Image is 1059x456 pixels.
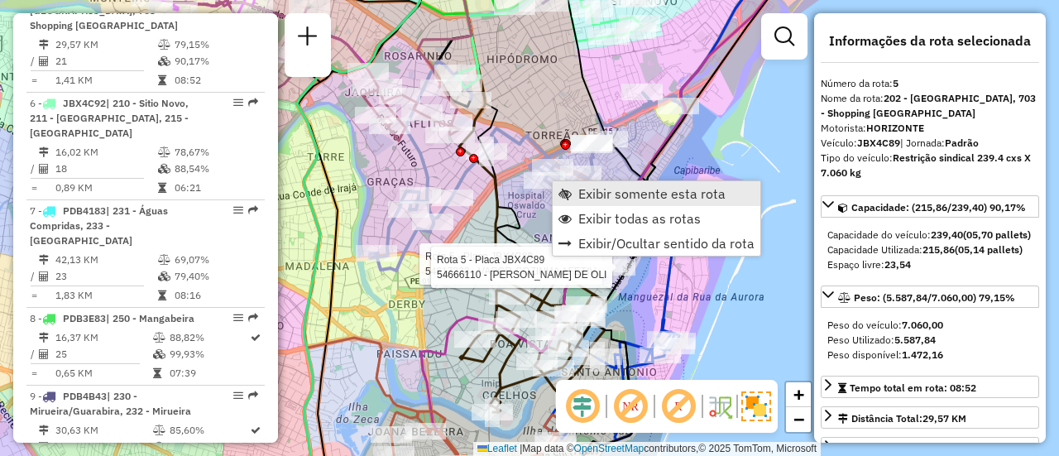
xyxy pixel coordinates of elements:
[158,56,170,66] i: % de utilização da cubagem
[248,313,258,323] em: Rota exportada
[158,271,170,281] i: % de utilização da cubagem
[786,382,811,407] a: Zoom in
[931,228,963,241] strong: 239,40
[174,36,257,53] td: 79,15%
[477,443,517,454] a: Leaflet
[233,205,243,215] em: Opções
[945,137,979,149] strong: Padrão
[174,180,257,196] td: 06:21
[39,164,49,174] i: Total de Atividades
[169,439,249,455] td: 94,62%
[233,391,243,401] em: Opções
[851,201,1026,214] span: Capacidade: (215,86/239,40) 90,17%
[827,228,1033,242] div: Capacidade do veículo:
[659,386,698,426] span: Exibir rótulo
[174,144,257,161] td: 78,67%
[248,98,258,108] em: Rota exportada
[30,346,38,362] td: /
[153,349,165,359] i: % de utilização da cubagem
[106,312,194,324] span: | 250 - Mangabeira
[291,20,324,57] a: Nova sessão e pesquisa
[158,164,170,174] i: % de utilização da cubagem
[169,422,249,439] td: 85,60%
[578,212,701,225] span: Exibir todas as rotas
[30,97,189,139] span: 6 -
[821,406,1039,429] a: Distância Total:29,57 KM
[39,147,49,157] i: Distância Total
[900,137,979,149] span: | Jornada:
[821,33,1039,49] h4: Informações da rota selecionada
[233,98,243,108] em: Opções
[55,144,157,161] td: 16,02 KM
[55,329,152,346] td: 16,37 KM
[827,319,943,331] span: Peso do veículo:
[30,390,191,417] span: | 230 - Mirueira/Guarabira, 232 - Mirueira
[169,365,249,382] td: 07:39
[153,368,161,378] i: Tempo total em rota
[473,442,821,456] div: Map data © contributors,© 2025 TomTom, Microsoft
[553,181,760,206] li: Exibir somente esta rota
[793,409,804,430] span: −
[55,161,157,177] td: 18
[39,333,49,343] i: Distância Total
[158,290,166,300] i: Tempo total em rota
[174,53,257,70] td: 90,17%
[30,53,38,70] td: /
[39,349,49,359] i: Total de Atividades
[55,346,152,362] td: 25
[55,439,152,455] td: 27
[821,151,1039,180] div: Tipo do veículo:
[922,243,955,256] strong: 215,86
[55,365,152,382] td: 0,65 KM
[821,151,1031,179] strong: Restrição sindical 239.4 cxs X 7.060 kg
[55,72,157,89] td: 1,41 KM
[30,180,38,196] td: =
[39,56,49,66] i: Total de Atividades
[821,311,1039,369] div: Peso: (5.587,84/7.060,00) 79,15%
[894,334,936,346] strong: 5.587,84
[821,136,1039,151] div: Veículo:
[955,243,1023,256] strong: (05,14 pallets)
[827,333,1033,348] div: Peso Utilizado:
[30,287,38,304] td: =
[174,252,257,268] td: 69,07%
[893,77,898,89] strong: 5
[821,121,1039,136] div: Motorista:
[248,391,258,401] em: Rota exportada
[233,313,243,323] em: Opções
[55,287,157,304] td: 1,83 KM
[153,425,165,435] i: % de utilização do peso
[563,386,602,426] span: Ocultar deslocamento
[793,384,804,405] span: +
[55,53,157,70] td: 21
[63,97,106,109] span: JBX4C92
[30,72,38,89] td: =
[30,390,191,417] span: 9 -
[30,365,38,382] td: =
[55,422,152,439] td: 30,63 KM
[158,40,170,50] i: % de utilização do peso
[174,268,257,285] td: 79,40%
[158,75,166,85] i: Tempo total em rota
[55,36,157,53] td: 29,57 KM
[30,161,38,177] td: /
[821,376,1039,398] a: Tempo total em rota: 08:52
[821,92,1036,119] strong: 202 - [GEOGRAPHIC_DATA], 703 - Shopping [GEOGRAPHIC_DATA]
[158,255,170,265] i: % de utilização do peso
[884,258,911,271] strong: 23,54
[578,237,755,250] span: Exibir/Ocultar sentido da rota
[63,312,106,324] span: PDB3E83
[39,255,49,265] i: Distância Total
[39,425,49,435] i: Distância Total
[251,333,261,343] i: Rota otimizada
[821,76,1039,91] div: Número da rota:
[553,206,760,231] li: Exibir todas as rotas
[520,443,522,454] span: |
[821,286,1039,308] a: Peso: (5.587,84/7.060,00) 79,15%
[553,231,760,256] li: Exibir/Ocultar sentido da rota
[30,268,38,285] td: /
[174,72,257,89] td: 08:52
[707,393,733,420] img: Fluxo de ruas
[39,271,49,281] i: Total de Atividades
[30,312,194,324] span: 8 -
